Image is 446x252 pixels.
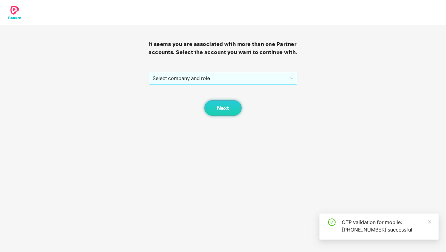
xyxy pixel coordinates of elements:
span: Next [217,105,229,111]
span: close [427,220,432,224]
span: check-circle [328,218,336,226]
h3: It seems you are associated with more than one Partner accounts. Select the account you want to c... [149,40,297,56]
button: Next [204,100,242,116]
div: OTP validation for mobile: [PHONE_NUMBER] successful [342,218,431,233]
span: Select company and role [153,72,293,84]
